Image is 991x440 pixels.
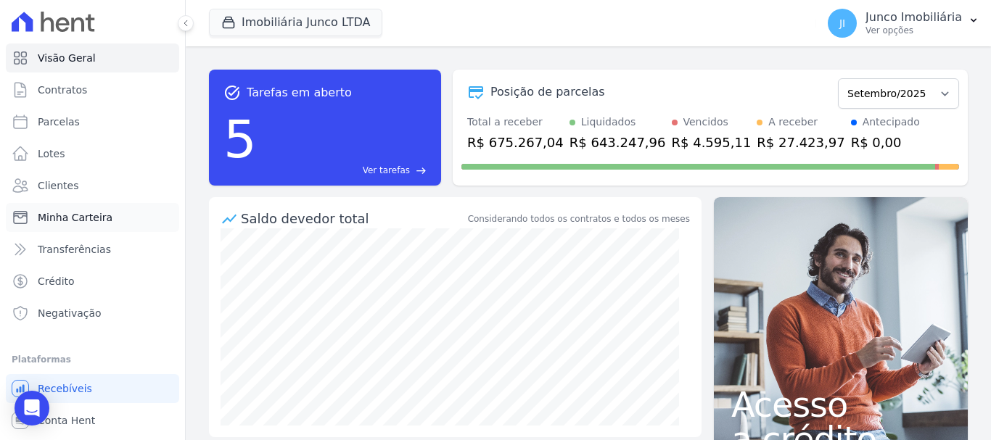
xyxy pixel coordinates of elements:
a: Lotes [6,139,179,168]
span: Transferências [38,242,111,257]
button: Imobiliária Junco LTDA [209,9,382,36]
span: east [416,165,427,176]
span: Minha Carteira [38,210,112,225]
span: Contratos [38,83,87,97]
a: Parcelas [6,107,179,136]
a: Visão Geral [6,43,179,72]
a: Contratos [6,75,179,104]
a: Clientes [6,171,179,200]
p: Junco Imobiliária [865,10,962,25]
div: Open Intercom Messenger [15,391,49,426]
div: 5 [223,101,257,177]
span: Tarefas em aberto [247,84,352,101]
span: Acesso [731,387,950,422]
a: Negativação [6,299,179,328]
span: Parcelas [38,115,80,129]
div: Plataformas [12,351,173,368]
span: Ver tarefas [363,164,410,177]
div: Liquidados [581,115,636,130]
p: Ver opções [865,25,962,36]
a: Recebíveis [6,374,179,403]
span: Recebíveis [38,381,92,396]
div: A receber [768,115,818,130]
div: Considerando todos os contratos e todos os meses [468,212,690,225]
a: Minha Carteira [6,203,179,232]
button: JI Junco Imobiliária Ver opções [816,3,991,43]
div: Saldo devedor total [241,209,465,228]
a: Transferências [6,235,179,264]
div: R$ 675.267,04 [467,133,564,152]
span: Clientes [38,178,78,193]
span: JI [839,18,845,28]
div: Posição de parcelas [490,83,605,101]
a: Ver tarefas east [263,164,427,177]
span: task_alt [223,84,241,101]
span: Lotes [38,146,65,161]
span: Visão Geral [38,51,96,65]
span: Crédito [38,274,75,289]
div: Antecipado [863,115,920,130]
span: Conta Hent [38,413,95,428]
div: Vencidos [683,115,728,130]
span: Negativação [38,306,102,320]
div: Total a receber [467,115,564,130]
div: R$ 4.595,11 [672,133,752,152]
a: Conta Hent [6,406,179,435]
div: R$ 643.247,96 [569,133,666,152]
div: R$ 0,00 [851,133,920,152]
a: Crédito [6,267,179,296]
div: R$ 27.423,97 [757,133,844,152]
